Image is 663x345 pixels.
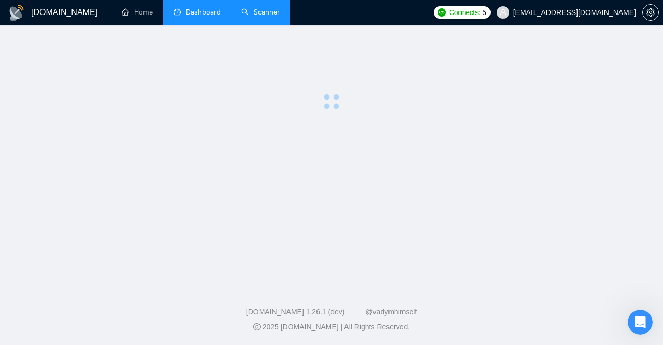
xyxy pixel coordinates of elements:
[365,308,417,316] a: @vadymhimself
[8,322,655,333] div: 2025 [DOMAIN_NAME] | All Rights Reserved.
[642,4,659,21] button: setting
[253,323,261,330] span: copyright
[174,8,181,16] span: dashboard
[122,8,153,17] a: homeHome
[482,7,486,18] span: 5
[449,7,480,18] span: Connects:
[628,310,653,335] iframe: Intercom live chat
[8,5,25,21] img: logo
[186,8,221,17] span: Dashboard
[642,8,659,17] a: setting
[438,8,446,17] img: upwork-logo.png
[241,8,280,17] a: searchScanner
[246,308,345,316] a: [DOMAIN_NAME] 1.26.1 (dev)
[499,9,507,16] span: user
